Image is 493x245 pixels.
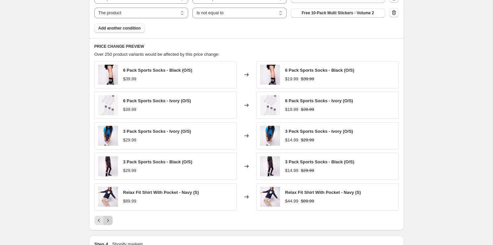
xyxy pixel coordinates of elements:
span: 6 Pack Sports Socks - Ivory (O/S) [123,98,191,103]
strike: $89.99 [301,198,314,204]
span: Add another condition [98,26,141,31]
div: $39.99 [123,76,137,82]
img: VS-1001_brilliant_blue-3684_80x.jpg [260,126,280,146]
strike: $29.99 [301,137,314,143]
div: $29.99 [123,137,137,143]
div: $14.99 [285,137,299,143]
span: Relax Fit Shirt With Pocket - Navy (S) [123,190,199,195]
span: 6 Pack Sports Socks - Black (O/S) [285,68,355,73]
img: VS-8000_navy-2345_80x.jpg [260,187,280,207]
div: $14.99 [285,167,299,174]
img: VisionStreetWear08-08-22-4683_80x.jpg [98,65,118,85]
strike: $39.99 [301,106,314,113]
div: $44.99 [285,198,299,204]
span: 6 Pack Sports Socks - Black (O/S) [123,68,192,73]
span: Over 250 product variants would be affected by this price change: [94,52,220,57]
button: Free 10-Pack Multi Stickers - Volume 2 [291,8,385,18]
div: $19.99 [285,106,299,113]
span: 3 Pack Sports Socks - Ivory (O/S) [285,129,353,134]
span: Relax Fit Shirt With Pocket - Navy (S) [285,190,361,195]
img: 6-pack-white_80x.jpg [260,95,280,115]
span: 3 Pack Sports Socks - Black (O/S) [123,159,192,164]
nav: Pagination [94,216,113,225]
button: Previous [94,216,104,225]
div: $89.99 [123,198,137,204]
div: $19.99 [285,76,299,82]
img: VS-1002_black-1249_9272ddd6-9f67-4905-8487-0cfa6d310860_80x.jpg [98,156,118,176]
span: 6 Pack Sports Socks - Ivory (O/S) [285,98,353,103]
div: $29.99 [123,167,137,174]
span: 3 Pack Sports Socks - Ivory (O/S) [123,129,191,134]
h6: PRICE CHANGE PREVIEW [94,44,399,49]
img: VisionStreetWear08-08-22-4683_80x.jpg [260,65,280,85]
img: VS-1002_black-1249_9272ddd6-9f67-4905-8487-0cfa6d310860_80x.jpg [260,156,280,176]
button: Next [103,216,113,225]
img: VS-8000_navy-2345_80x.jpg [98,187,118,207]
button: Add another condition [94,24,145,33]
strike: $29.99 [301,167,314,174]
span: Free 10-Pack Multi Stickers - Volume 2 [302,10,374,16]
span: 3 Pack Sports Socks - Black (O/S) [285,159,355,164]
img: VS-1001_brilliant_blue-3684_80x.jpg [98,126,118,146]
div: $39.99 [123,106,137,113]
img: 6-pack-white_80x.jpg [98,95,118,115]
strike: $39.99 [301,76,314,82]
